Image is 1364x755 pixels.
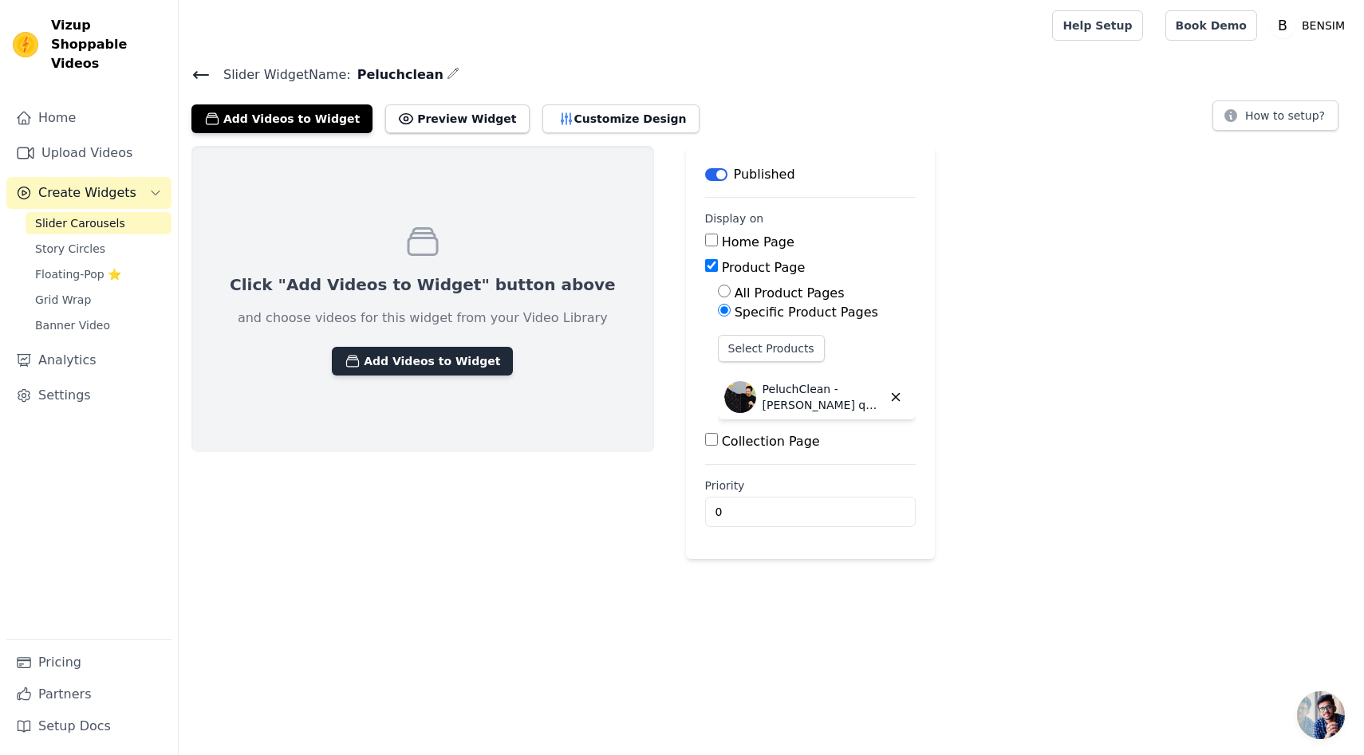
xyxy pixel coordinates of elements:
a: Pricing [6,647,171,678]
label: Home Page [722,234,794,250]
label: All Product Pages [735,285,845,301]
button: Delete widget [882,383,909,411]
button: Customize Design [542,104,700,133]
span: Peluchclean [351,65,443,85]
button: Create Widgets [6,177,171,209]
a: Settings [6,379,171,411]
p: BENSIM [1295,11,1351,40]
a: Analytics [6,344,171,376]
span: Banner Video [35,317,110,333]
button: Add Videos to Widget [332,347,513,376]
a: Story Circles [26,238,171,260]
label: Collection Page [722,434,820,449]
a: Slider Carousels [26,212,171,234]
a: Partners [6,678,171,710]
a: Upload Videos [6,137,171,169]
button: B BENSIM [1270,11,1351,40]
span: Story Circles [35,241,105,257]
text: B [1278,18,1287,33]
a: Home [6,102,171,134]
p: Published [734,165,795,184]
a: Book Demo [1165,10,1257,41]
button: Add Videos to Widget [191,104,373,133]
span: Create Widgets [38,183,136,203]
a: Banner Video [26,314,171,336]
img: PeluchClean - Le gant qui fait disparaître les poils instantanément [724,381,756,413]
button: Preview Widget [385,104,529,133]
legend: Display on [705,210,764,226]
a: Floating-Pop ⭐ [26,263,171,285]
label: Priority [705,478,916,494]
img: Vizup [13,32,38,57]
button: How to setup? [1212,100,1338,131]
a: Grid Wrap [26,289,171,311]
div: Edit Name [447,64,459,85]
a: Setup Docs [6,710,171,742]
span: Slider Carousels [35,215,125,231]
span: Grid Wrap [35,292,91,308]
button: Select Products [718,335,825,362]
span: Vizup Shoppable Videos [51,16,165,73]
label: Product Page [722,260,806,275]
span: Floating-Pop ⭐ [35,266,121,282]
span: Slider Widget Name: [211,65,351,85]
a: Help Setup [1052,10,1142,41]
p: PeluchClean - [PERSON_NAME] qui fait disparaître les poils instantanément [763,381,882,413]
label: Specific Product Pages [735,305,878,320]
p: and choose videos for this widget from your Video Library [238,309,608,328]
a: Ouvrir le chat [1297,691,1345,739]
p: Click "Add Videos to Widget" button above [230,273,616,296]
a: How to setup? [1212,112,1338,127]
